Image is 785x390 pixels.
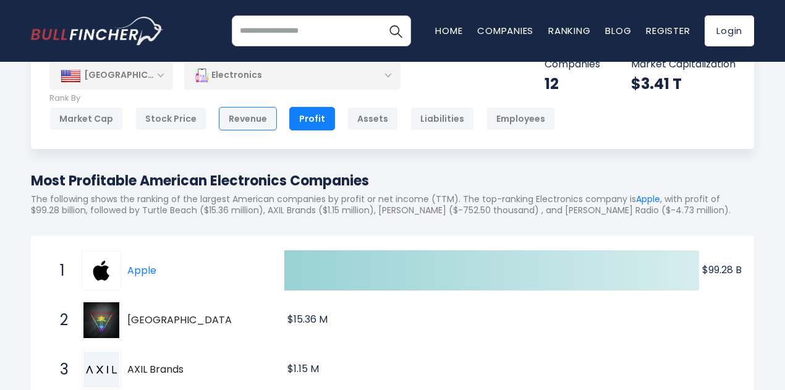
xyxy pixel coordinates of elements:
[486,107,555,130] div: Employees
[54,260,66,281] span: 1
[31,171,754,191] h1: Most Profitable American Electronics Companies
[54,310,66,331] span: 2
[705,15,754,46] a: Login
[127,363,221,376] span: AXIL Brands
[31,17,164,45] a: Go to homepage
[287,312,328,326] text: $15.36 M
[631,74,736,93] div: $3.41 T
[646,24,690,37] a: Register
[83,352,119,388] img: AXIL Brands
[49,93,555,104] p: Rank By
[49,62,173,89] div: [GEOGRAPHIC_DATA]
[435,24,462,37] a: Home
[545,58,600,71] p: Companies
[477,24,533,37] a: Companies
[127,314,236,327] span: [GEOGRAPHIC_DATA]
[289,107,335,130] div: Profit
[631,58,736,71] p: Market Capitalization
[31,17,164,45] img: bullfincher logo
[380,15,411,46] button: Search
[82,251,127,290] a: Apple
[636,193,660,205] a: Apple
[31,193,754,216] p: The following shows the ranking of the largest American companies by profit or net income (TTM). ...
[548,24,590,37] a: Ranking
[702,263,742,277] text: $99.28 B
[545,74,600,93] div: 12
[287,362,319,376] text: $1.15 M
[605,24,631,37] a: Blog
[219,107,277,130] div: Revenue
[135,107,206,130] div: Stock Price
[347,107,398,130] div: Assets
[83,253,119,289] img: Apple
[127,263,156,278] a: Apple
[83,302,119,338] img: Turtle Beach
[410,107,474,130] div: Liabilities
[49,107,123,130] div: Market Cap
[54,359,66,380] span: 3
[184,61,401,90] div: Electronics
